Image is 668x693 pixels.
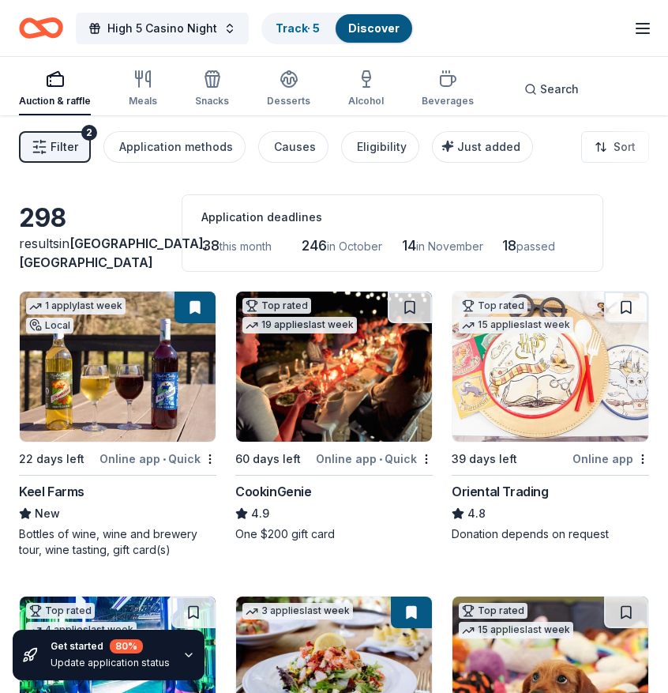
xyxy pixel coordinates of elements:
div: Eligibility [357,137,407,156]
span: 4.9 [251,504,269,523]
button: Alcohol [348,63,384,115]
div: 15 applies last week [459,622,573,638]
div: Keel Farms [19,482,84,501]
div: 15 applies last week [459,317,573,333]
div: 39 days left [452,450,517,469]
span: 38 [201,237,220,254]
div: Desserts [267,95,310,107]
button: Snacks [195,63,229,115]
img: Image for CookinGenie [236,292,432,442]
span: High 5 Casino Night [107,19,217,38]
div: Online app [572,449,649,469]
button: Eligibility [341,131,419,163]
a: Image for Oriental TradingTop rated15 applieslast week39 days leftOnline appOriental Trading4.8Do... [452,291,649,542]
span: in [19,235,208,270]
div: 1 apply last week [26,298,126,314]
span: in October [327,239,382,253]
button: Desserts [267,63,310,115]
button: Search [512,73,591,105]
div: Oriental Trading [452,482,549,501]
span: 246 [302,237,327,254]
div: 298 [19,202,163,234]
button: Meals [129,63,157,115]
span: 18 [502,237,516,254]
div: 80 % [110,639,143,653]
div: 60 days left [235,450,301,469]
button: Causes [258,131,328,163]
div: 19 applies last week [242,317,357,333]
span: Search [540,80,579,99]
span: 4.8 [467,504,486,523]
div: Donation depends on request [452,526,649,542]
div: Top rated [242,298,311,314]
div: 2 [81,125,97,141]
div: Meals [129,95,157,107]
button: Sort [581,131,649,163]
button: Application methods [103,131,246,163]
span: • [163,453,166,465]
div: Update application status [51,657,170,669]
span: [GEOGRAPHIC_DATA], [GEOGRAPHIC_DATA] [19,235,208,270]
button: Just added [432,131,533,163]
span: Sort [614,137,636,156]
a: Home [19,9,63,47]
div: Local [26,318,73,333]
div: Top rated [459,603,527,619]
div: CookinGenie [235,482,312,501]
span: this month [220,239,272,253]
div: 3 applies last week [242,603,353,620]
div: Online app Quick [316,449,433,469]
div: Alcohol [348,95,384,107]
div: Auction & raffle [19,95,91,107]
button: Auction & raffle [19,63,91,115]
div: Top rated [459,298,527,314]
div: Application deadlines [201,208,584,227]
button: Filter2 [19,131,91,163]
div: Beverages [422,95,474,107]
div: Snacks [195,95,229,107]
div: One $200 gift card [235,526,433,542]
img: Image for Keel Farms [20,292,216,442]
a: Discover [348,21,400,35]
div: Application methods [119,137,233,156]
img: Image for Oriental Trading [452,292,648,442]
span: • [379,453,382,465]
button: High 5 Casino Night [76,13,249,44]
span: in November [416,239,483,253]
div: 22 days left [19,450,84,469]
div: Top rated [26,603,95,619]
span: 14 [402,237,416,254]
button: Track· 5Discover [261,13,414,44]
a: Image for Keel Farms1 applylast weekLocal22 days leftOnline app•QuickKeel FarmsNewBottles of wine... [19,291,216,558]
div: Get started [51,639,170,653]
div: Causes [274,137,316,156]
a: Image for CookinGenieTop rated19 applieslast week60 days leftOnline app•QuickCookinGenie4.9One $2... [235,291,433,542]
a: Track· 5 [276,21,320,35]
span: New [35,504,60,523]
button: Beverages [422,63,474,115]
span: Filter [51,137,78,156]
div: Bottles of wine, wine and brewery tour, wine tasting, gift card(s) [19,526,216,558]
span: Just added [457,140,520,153]
div: Online app Quick [99,449,216,469]
span: passed [516,239,555,253]
div: results [19,234,163,272]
